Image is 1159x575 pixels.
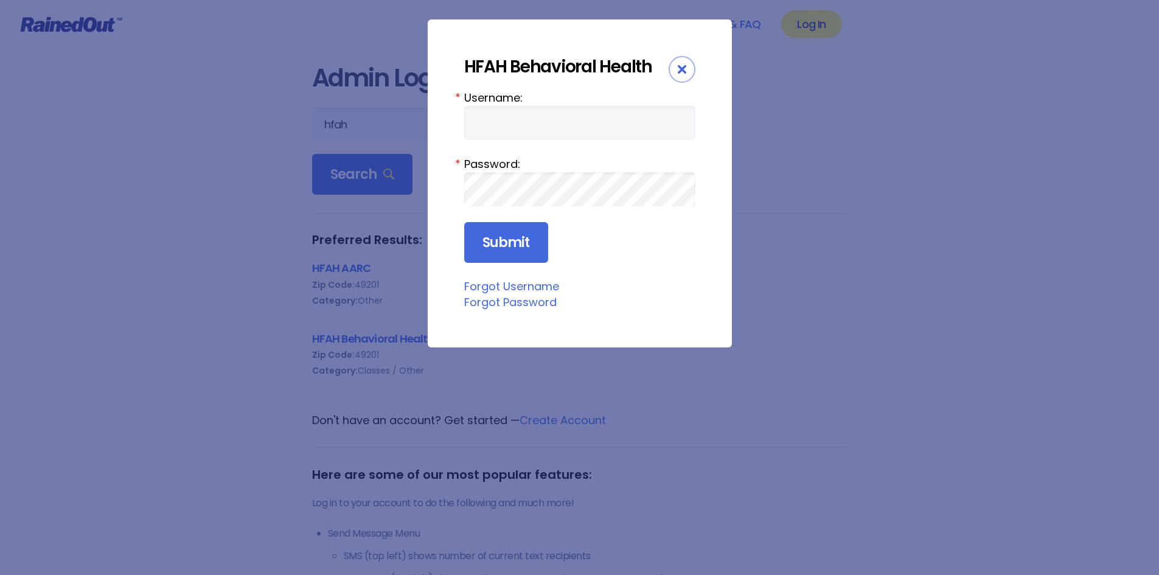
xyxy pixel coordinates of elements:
[464,89,695,106] label: Username:
[464,56,669,77] div: HFAH Behavioral Health
[464,156,695,172] label: Password:
[464,294,557,310] a: Forgot Password
[464,222,548,263] input: Submit
[464,279,559,294] a: Forgot Username
[669,56,695,83] div: Close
